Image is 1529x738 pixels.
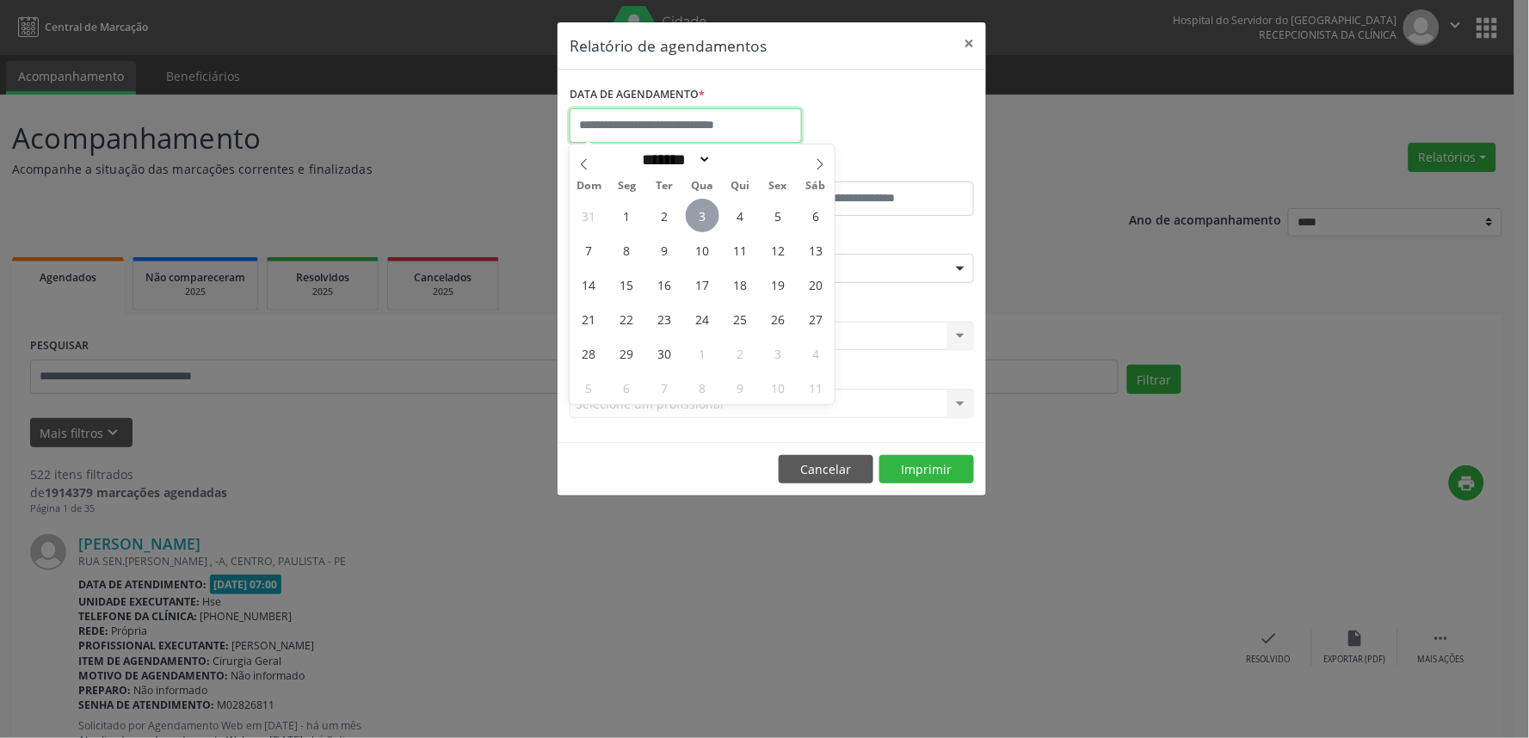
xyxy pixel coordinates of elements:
span: Setembro 22, 2025 [610,302,644,335]
span: Setembro 1, 2025 [610,199,644,232]
span: Setembro 11, 2025 [724,233,757,267]
span: Setembro 25, 2025 [724,302,757,335]
span: Sex [759,181,797,192]
button: Imprimir [879,455,974,484]
span: Setembro 27, 2025 [799,302,833,335]
span: Outubro 7, 2025 [648,371,681,404]
select: Month [637,151,712,169]
span: Outubro 3, 2025 [761,336,795,370]
span: Setembro 26, 2025 [761,302,795,335]
span: Setembro 10, 2025 [686,233,719,267]
span: Outubro 4, 2025 [799,336,833,370]
span: Qua [683,181,721,192]
span: Setembro 2, 2025 [648,199,681,232]
span: Setembro 17, 2025 [686,268,719,301]
span: Setembro 23, 2025 [648,302,681,335]
span: Outubro 9, 2025 [724,371,757,404]
button: Close [952,22,986,65]
span: Outubro 6, 2025 [610,371,644,404]
span: Agosto 31, 2025 [572,199,606,232]
span: Seg [607,181,645,192]
span: Ter [645,181,683,192]
span: Outubro 11, 2025 [799,371,833,404]
button: Cancelar [779,455,873,484]
span: Setembro 20, 2025 [799,268,833,301]
span: Setembro 3, 2025 [686,199,719,232]
span: Setembro 16, 2025 [648,268,681,301]
span: Outubro 1, 2025 [686,336,719,370]
span: Dom [570,181,607,192]
h5: Relatório de agendamentos [570,34,767,57]
span: Setembro 7, 2025 [572,233,606,267]
input: Year [712,151,768,169]
span: Setembro 9, 2025 [648,233,681,267]
span: Outubro 2, 2025 [724,336,757,370]
span: Setembro 12, 2025 [761,233,795,267]
span: Outubro 8, 2025 [686,371,719,404]
span: Setembro 30, 2025 [648,336,681,370]
span: Setembro 4, 2025 [724,199,757,232]
label: DATA DE AGENDAMENTO [570,82,705,108]
span: Setembro 14, 2025 [572,268,606,301]
span: Setembro 13, 2025 [799,233,833,267]
span: Setembro 5, 2025 [761,199,795,232]
span: Sáb [797,181,835,192]
span: Setembro 24, 2025 [686,302,719,335]
label: ATÉ [776,155,974,181]
span: Setembro 28, 2025 [572,336,606,370]
span: Setembro 15, 2025 [610,268,644,301]
span: Setembro 8, 2025 [610,233,644,267]
span: Qui [721,181,759,192]
span: Setembro 29, 2025 [610,336,644,370]
span: Setembro 19, 2025 [761,268,795,301]
span: Setembro 6, 2025 [799,199,833,232]
span: Outubro 5, 2025 [572,371,606,404]
span: Setembro 18, 2025 [724,268,757,301]
span: Outubro 10, 2025 [761,371,795,404]
span: Setembro 21, 2025 [572,302,606,335]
